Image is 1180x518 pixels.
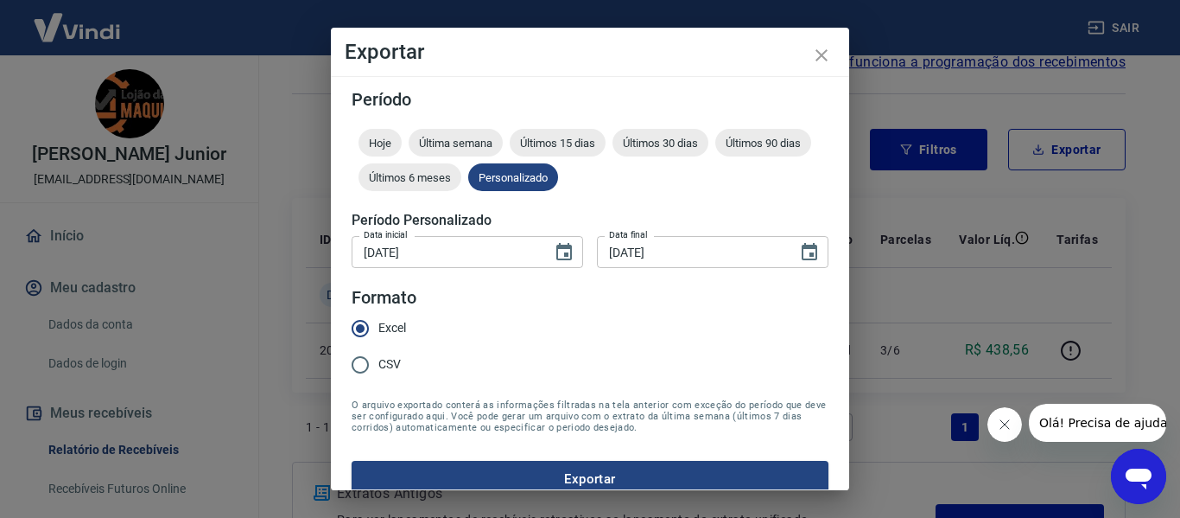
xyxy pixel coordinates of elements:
span: Últimos 30 dias [612,137,708,150]
span: Última semana [409,137,503,150]
span: Últimos 90 dias [715,137,811,150]
label: Data inicial [364,228,408,241]
span: Olá! Precisa de ajuda? [10,12,145,26]
span: Excel [378,319,406,337]
div: Últimos 90 dias [715,129,811,157]
div: Últimos 30 dias [612,129,708,157]
input: DD/MM/YYYY [597,236,785,268]
input: DD/MM/YYYY [352,236,540,268]
h5: Período Personalizado [352,212,828,229]
button: Exportar [352,461,828,497]
div: Últimos 6 meses [358,163,461,191]
span: Personalizado [468,171,558,184]
h4: Exportar [345,42,835,62]
span: Últimos 15 dias [510,137,606,150]
button: Choose date, selected date is 17 de ago de 2025 [792,235,827,270]
iframe: Fechar mensagem [987,407,1022,442]
span: Últimos 6 meses [358,171,461,184]
div: Hoje [358,129,402,157]
span: O arquivo exportado conterá as informações filtradas na tela anterior com exceção do período que ... [352,400,828,433]
h5: Período [352,91,828,108]
button: close [801,35,842,76]
iframe: Botão para abrir a janela de mensagens [1111,449,1166,504]
label: Data final [609,228,648,241]
div: Últimos 15 dias [510,129,606,157]
iframe: Mensagem da empresa [1029,404,1166,442]
span: Hoje [358,137,402,150]
div: Última semana [409,129,503,157]
legend: Formato [352,285,416,310]
button: Choose date, selected date is 17 de ago de 2025 [547,235,581,270]
div: Personalizado [468,163,558,191]
span: CSV [378,355,401,374]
